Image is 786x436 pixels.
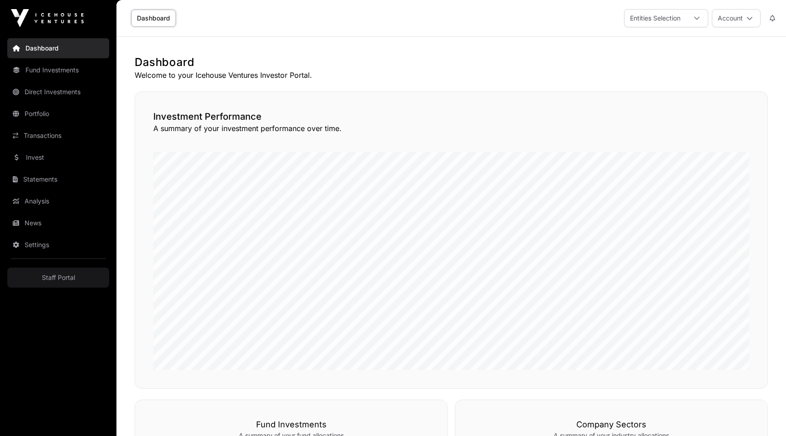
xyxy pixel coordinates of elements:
[7,60,109,80] a: Fund Investments
[7,268,109,288] a: Staff Portal
[153,110,749,123] h2: Investment Performance
[7,235,109,255] a: Settings
[712,9,761,27] button: Account
[135,55,768,70] h1: Dashboard
[7,191,109,211] a: Analysis
[153,123,749,134] p: A summary of your investment performance over time.
[474,418,749,431] h3: Company Sectors
[7,213,109,233] a: News
[11,9,84,27] img: Icehouse Ventures Logo
[153,418,429,431] h3: Fund Investments
[741,392,786,436] iframe: Chat Widget
[7,169,109,189] a: Statements
[7,104,109,124] a: Portfolio
[625,10,686,27] div: Entities Selection
[7,82,109,102] a: Direct Investments
[7,147,109,167] a: Invest
[135,70,768,81] p: Welcome to your Icehouse Ventures Investor Portal.
[7,38,109,58] a: Dashboard
[7,126,109,146] a: Transactions
[131,10,176,27] a: Dashboard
